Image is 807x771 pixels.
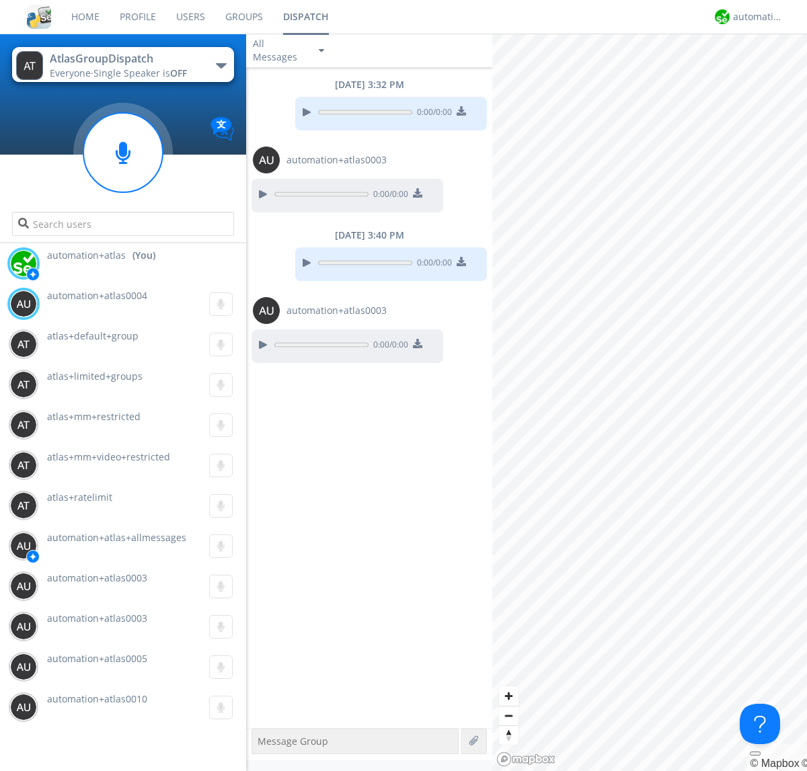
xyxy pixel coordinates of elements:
span: 0:00 / 0:00 [412,257,452,272]
span: automation+atlas+allmessages [47,531,186,544]
span: atlas+limited+groups [47,370,143,382]
img: d2d01cd9b4174d08988066c6d424eccd [715,9,730,24]
div: AtlasGroupDispatch [50,51,201,67]
span: automation+atlas0004 [47,289,147,302]
span: 0:00 / 0:00 [412,106,452,121]
img: 373638.png [10,694,37,721]
img: download media button [413,188,422,198]
div: [DATE] 3:40 PM [246,229,492,242]
img: cddb5a64eb264b2086981ab96f4c1ba7 [27,5,51,29]
img: 373638.png [253,297,280,324]
img: caret-down-sm.svg [319,49,324,52]
span: automation+atlas [47,249,126,262]
div: [DATE] 3:32 PM [246,78,492,91]
span: atlas+default+group [47,329,139,342]
img: download media button [457,106,466,116]
img: 373638.png [10,653,37,680]
img: 373638.png [10,331,37,358]
div: Everyone · [50,67,201,80]
span: atlas+mm+video+restricted [47,450,170,463]
button: Zoom out [499,706,518,725]
input: Search users [12,212,233,236]
img: 373638.png [10,532,37,559]
img: d2d01cd9b4174d08988066c6d424eccd [10,250,37,277]
span: 0:00 / 0:00 [369,339,408,354]
div: All Messages [253,37,307,64]
img: 373638.png [10,492,37,519]
span: automation+atlas0003 [286,153,387,167]
img: 373638.png [10,371,37,398]
span: automation+atlas0010 [47,692,147,705]
img: 373638.png [10,290,37,317]
img: download media button [457,257,466,266]
img: 373638.png [16,51,43,80]
iframe: Toggle Customer Support [740,704,780,744]
img: 373638.png [10,452,37,479]
span: automation+atlas0003 [47,612,147,624]
span: Reset bearing to north [499,726,518,745]
span: atlas+mm+restricted [47,410,141,423]
img: 373638.png [10,613,37,640]
span: automation+atlas0003 [286,304,387,317]
img: download media button [413,339,422,348]
span: Single Speaker is [93,67,187,79]
span: OFF [170,67,187,79]
span: 0:00 / 0:00 [369,188,408,203]
div: (You) [132,249,155,262]
img: Translation enabled [210,117,234,140]
button: Zoom in [499,686,518,706]
button: Reset bearing to north [499,725,518,745]
img: 373638.png [253,147,280,173]
button: Toggle attribution [750,752,761,756]
span: automation+atlas0005 [47,652,147,665]
img: 373638.png [10,411,37,438]
span: atlas+ratelimit [47,491,112,503]
span: automation+atlas0003 [47,571,147,584]
div: automation+atlas [733,10,783,24]
img: 373638.png [10,573,37,600]
span: Zoom out [499,706,518,725]
a: Mapbox [750,758,799,769]
a: Mapbox logo [496,752,555,767]
button: AtlasGroupDispatchEveryone·Single Speaker isOFF [12,47,233,82]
